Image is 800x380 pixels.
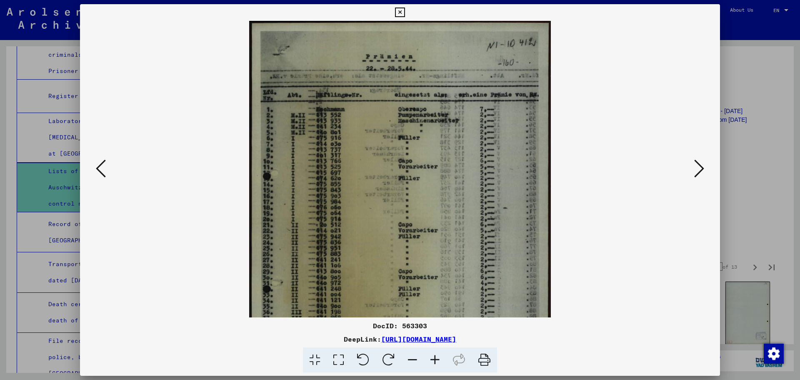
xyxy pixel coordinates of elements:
[763,343,783,363] div: Change consent
[764,344,784,364] img: Change consent
[80,321,720,331] div: DocID: 563303
[381,335,456,343] a: [URL][DOMAIN_NAME]
[80,334,720,344] div: DeepLink:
